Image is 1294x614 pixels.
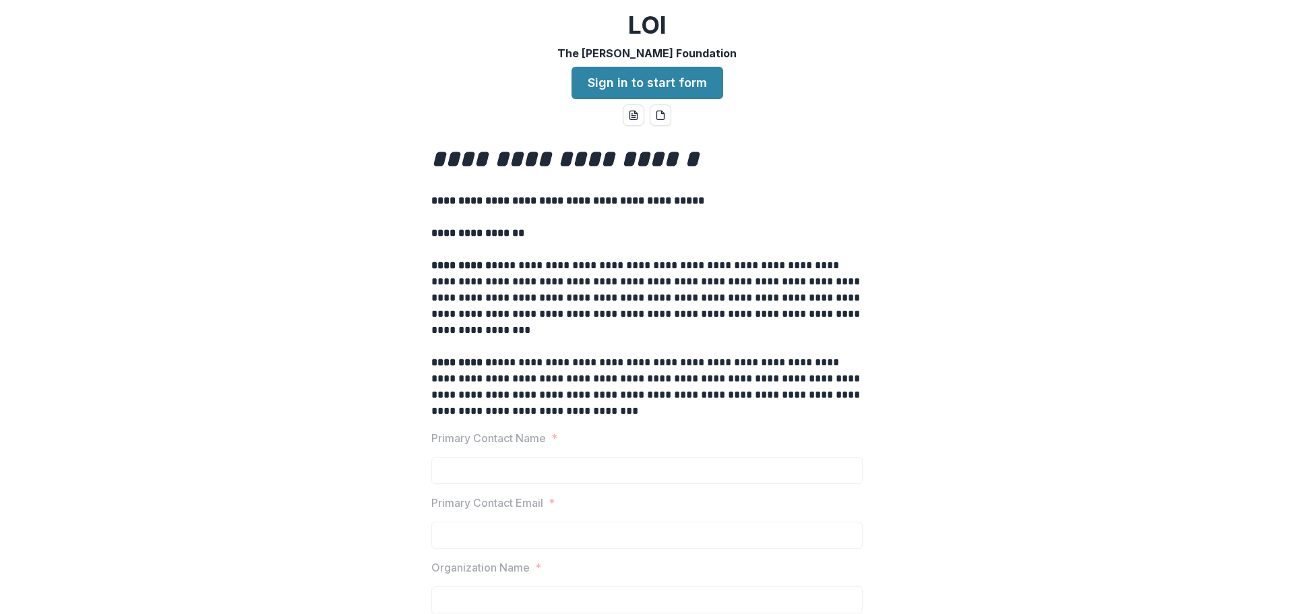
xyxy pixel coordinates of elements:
[628,11,667,40] h2: LOI
[650,104,671,126] button: pdf-download
[431,559,530,576] p: Organization Name
[557,45,737,61] p: The [PERSON_NAME] Foundation
[431,495,543,511] p: Primary Contact Email
[572,67,723,99] a: Sign in to start form
[431,430,546,446] p: Primary Contact Name
[623,104,644,126] button: word-download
